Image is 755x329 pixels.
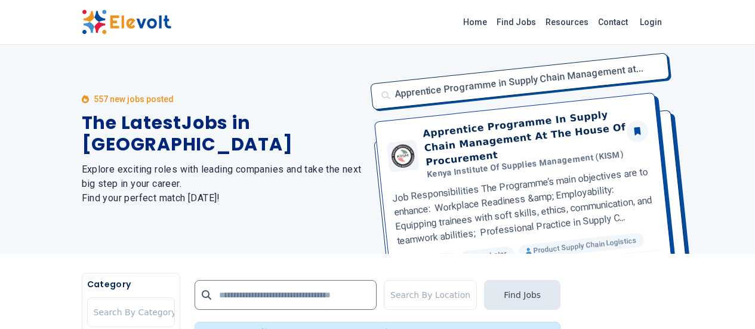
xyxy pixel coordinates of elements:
a: Resources [541,13,593,32]
p: 557 new jobs posted [94,93,174,105]
a: Home [458,13,492,32]
a: Contact [593,13,633,32]
h2: Explore exciting roles with leading companies and take the next big step in your career. Find you... [82,162,363,205]
h1: The Latest Jobs in [GEOGRAPHIC_DATA] [82,112,363,155]
img: Elevolt [82,10,171,35]
a: Find Jobs [492,13,541,32]
h5: Category [87,278,175,290]
button: Find Jobs [484,280,560,310]
a: Login [633,10,669,34]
